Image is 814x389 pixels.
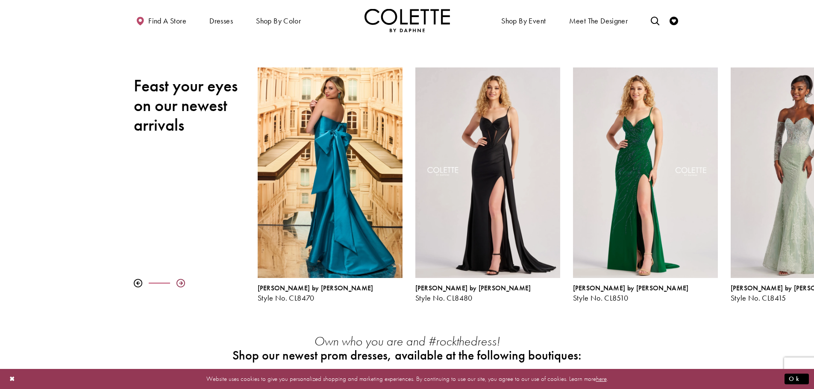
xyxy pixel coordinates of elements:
[573,284,718,302] div: Colette by Daphne Style No. CL8510
[649,9,661,32] a: Toggle search
[209,17,233,25] span: Dresses
[499,9,548,32] span: Shop By Event
[258,67,403,278] a: Visit Colette by Daphne Style No. CL8470 Page
[364,9,450,32] a: Visit Home Page
[5,371,20,386] button: Close Dialog
[415,67,560,278] a: Visit Colette by Daphne Style No. CL8480 Page
[573,284,689,292] span: [PERSON_NAME] by [PERSON_NAME]
[731,293,786,303] span: Style No. CL8415
[256,17,301,25] span: Shop by color
[62,373,752,385] p: Website uses cookies to give you personalized shopping and marketing experiences. By continuing t...
[258,293,314,303] span: Style No. CL8470
[409,61,567,309] div: Colette by Daphne Style No. CL8480
[567,9,630,32] a: Meet the designer
[251,61,409,309] div: Colette by Daphne Style No. CL8470
[364,9,450,32] img: Colette by Daphne
[314,333,500,349] em: Own who you are and #rockthedress!
[785,374,809,384] button: Submit Dialog
[226,348,589,363] h2: Shop our newest prom dresses, available at the following boutiques:
[415,284,560,302] div: Colette by Daphne Style No. CL8480
[573,67,718,278] a: Visit Colette by Daphne Style No. CL8510 Page
[134,76,245,135] h2: Feast your eyes on our newest arrivals
[667,9,680,32] a: Check Wishlist
[258,284,403,302] div: Colette by Daphne Style No. CL8470
[596,374,607,383] a: here
[573,293,629,303] span: Style No. CL8510
[134,9,188,32] a: Find a store
[254,9,303,32] span: Shop by color
[258,284,373,292] span: [PERSON_NAME] by [PERSON_NAME]
[567,61,724,309] div: Colette by Daphne Style No. CL8510
[569,17,628,25] span: Meet the designer
[207,9,235,32] span: Dresses
[501,17,546,25] span: Shop By Event
[148,17,186,25] span: Find a store
[415,293,473,303] span: Style No. CL8480
[415,284,531,292] span: [PERSON_NAME] by [PERSON_NAME]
